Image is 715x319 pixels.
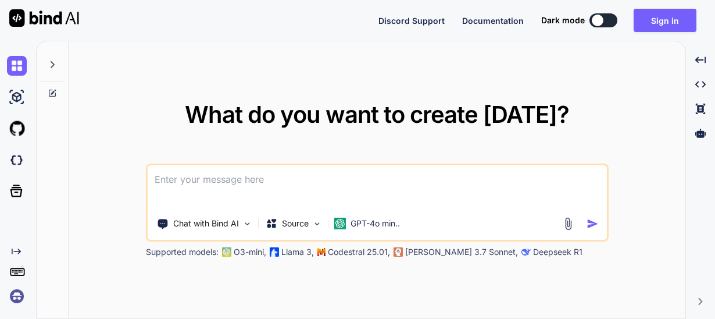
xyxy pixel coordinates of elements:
[634,9,696,32] button: Sign in
[334,218,346,229] img: GPT-4o mini
[587,218,599,230] img: icon
[317,248,326,256] img: Mistral-AI
[7,56,27,76] img: chat
[462,15,524,27] button: Documentation
[173,218,239,229] p: Chat with Bind AI
[351,218,400,229] p: GPT-4o min..
[282,218,309,229] p: Source
[462,16,524,26] span: Documentation
[378,15,445,27] button: Discord Support
[146,246,219,258] p: Supported models:
[222,247,231,257] img: GPT-4
[7,119,27,139] img: githubLight
[533,246,582,258] p: Deepseek R1
[328,246,390,258] p: Codestral 25.01,
[521,247,531,257] img: claude
[312,219,322,229] img: Pick Models
[7,286,27,306] img: signin
[242,219,252,229] img: Pick Tools
[7,150,27,170] img: darkCloudIdeIcon
[541,15,585,26] span: Dark mode
[7,87,27,107] img: ai-studio
[394,247,403,257] img: claude
[9,9,79,27] img: Bind AI
[281,246,314,258] p: Llama 3,
[405,246,518,258] p: [PERSON_NAME] 3.7 Sonnet,
[185,100,569,129] span: What do you want to create [DATE]?
[562,217,575,231] img: attachment
[378,16,445,26] span: Discord Support
[270,247,279,257] img: Llama2
[234,246,266,258] p: O3-mini,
